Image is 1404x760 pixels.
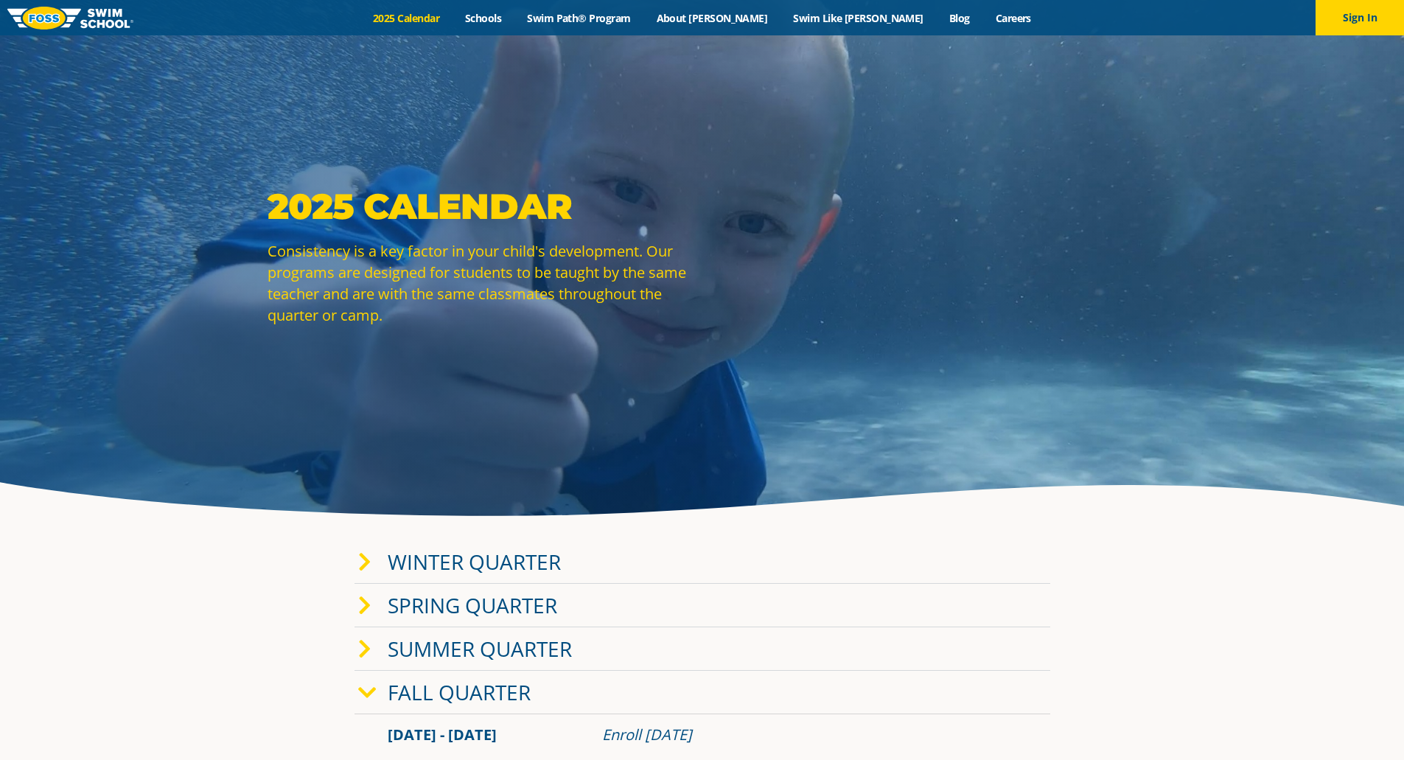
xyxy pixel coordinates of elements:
[982,11,1044,25] a: Careers
[453,11,514,25] a: Schools
[388,678,531,706] a: Fall Quarter
[360,11,453,25] a: 2025 Calendar
[268,240,695,326] p: Consistency is a key factor in your child's development. Our programs are designed for students t...
[514,11,643,25] a: Swim Path® Program
[388,635,572,663] a: Summer Quarter
[936,11,982,25] a: Blog
[7,7,133,29] img: FOSS Swim School Logo
[268,185,572,228] strong: 2025 Calendar
[388,591,557,619] a: Spring Quarter
[388,725,497,745] span: [DATE] - [DATE]
[780,11,937,25] a: Swim Like [PERSON_NAME]
[643,11,780,25] a: About [PERSON_NAME]
[388,548,561,576] a: Winter Quarter
[602,725,1017,745] div: Enroll [DATE]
